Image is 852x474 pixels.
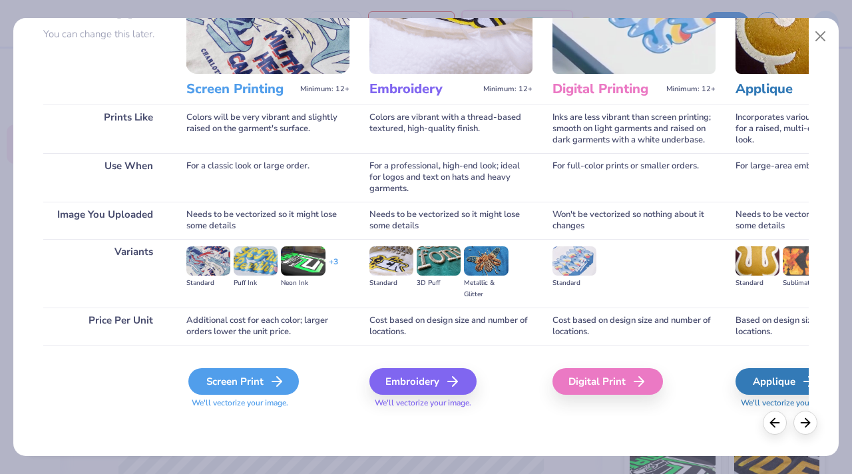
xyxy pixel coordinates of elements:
[281,246,325,276] img: Neon Ink
[808,24,833,49] button: Close
[369,153,532,202] div: For a professional, high-end look; ideal for logos and text on hats and heavy garments.
[186,153,349,202] div: For a classic look or large order.
[186,397,349,409] span: We'll vectorize your image.
[43,153,166,202] div: Use When
[552,153,716,202] div: For full-color prints or smaller orders.
[329,256,338,279] div: + 3
[464,278,508,300] div: Metallic & Glitter
[783,278,827,289] div: Sublimated
[43,239,166,308] div: Variants
[369,308,532,345] div: Cost based on design size and number of locations.
[369,368,477,395] div: Embroidery
[369,278,413,289] div: Standard
[186,308,349,345] div: Additional cost for each color; larger orders lower the unit price.
[552,202,716,239] div: Won't be vectorized so nothing about it changes
[281,278,325,289] div: Neon Ink
[43,105,166,153] div: Prints Like
[417,278,461,289] div: 3D Puff
[43,29,166,40] p: You can change this later.
[369,105,532,153] div: Colors are vibrant with a thread-based textured, high-quality finish.
[736,81,844,98] h3: Applique
[186,278,230,289] div: Standard
[300,85,349,94] span: Minimum: 12+
[552,81,661,98] h3: Digital Printing
[552,368,663,395] div: Digital Print
[234,246,278,276] img: Puff Ink
[188,368,299,395] div: Screen Print
[666,85,716,94] span: Minimum: 12+
[783,246,827,276] img: Sublimated
[234,278,278,289] div: Puff Ink
[736,278,779,289] div: Standard
[483,85,532,94] span: Minimum: 12+
[369,202,532,239] div: Needs to be vectorized so it might lose some details
[464,246,508,276] img: Metallic & Glitter
[369,81,478,98] h3: Embroidery
[369,397,532,409] span: We'll vectorize your image.
[186,202,349,239] div: Needs to be vectorized so it might lose some details
[43,202,166,239] div: Image You Uploaded
[552,246,596,276] img: Standard
[736,368,833,395] div: Applique
[417,246,461,276] img: 3D Puff
[736,246,779,276] img: Standard
[552,278,596,289] div: Standard
[43,308,166,345] div: Price Per Unit
[186,246,230,276] img: Standard
[552,308,716,345] div: Cost based on design size and number of locations.
[552,105,716,153] div: Inks are less vibrant than screen printing; smooth on light garments and raised on dark garments ...
[186,105,349,153] div: Colors will be very vibrant and slightly raised on the garment's surface.
[186,81,295,98] h3: Screen Printing
[369,246,413,276] img: Standard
